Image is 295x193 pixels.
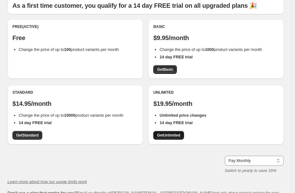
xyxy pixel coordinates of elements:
[153,34,279,42] p: $9.95/month
[159,113,206,118] b: Unlimited price changes
[159,55,192,59] b: 14 day FREE trial
[153,100,279,107] p: $19.95/month
[159,120,192,125] b: 14 day FREE trial
[157,67,173,72] span: Get Basic
[159,47,262,52] span: Change the price of up to product variants per month
[12,100,138,107] p: $14.95/month
[157,133,180,138] span: Get Unlimited
[153,131,184,140] a: GetUnlimited
[19,47,119,52] span: Change the price of up to product variants per month
[225,168,276,173] i: Switch to yearly to save 16%
[153,90,279,95] div: Unlimited
[19,120,52,125] b: 14 day FREE trial
[153,65,177,74] a: GetBasic
[12,90,138,95] div: Standard
[64,47,71,52] b: 100
[64,113,75,118] b: 10000
[7,179,87,184] a: Learn more about how our usage limits work
[12,34,138,42] p: Free
[12,131,42,140] a: GetStandard
[153,24,279,29] div: Basic
[205,47,214,52] b: 1000
[16,133,39,138] span: Get Standard
[12,2,257,9] b: As a first time customer, you qualify for a 14 day FREE trial on all upgraded plans 🎉
[19,113,123,118] span: Change the price of up to product variants per month
[12,24,138,29] div: Free (Active)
